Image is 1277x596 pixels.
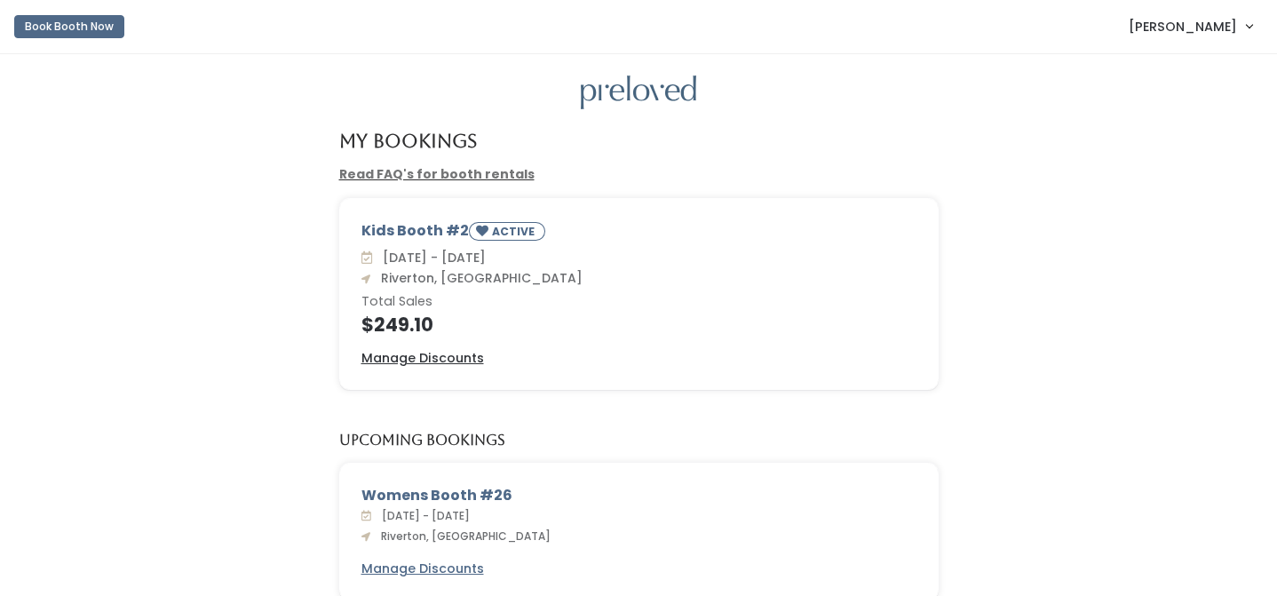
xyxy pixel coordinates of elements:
a: Book Booth Now [14,7,124,46]
span: Riverton, [GEOGRAPHIC_DATA] [374,528,551,544]
img: preloved logo [581,75,696,110]
span: [PERSON_NAME] [1129,17,1237,36]
small: ACTIVE [492,224,538,239]
h4: My Bookings [339,131,477,151]
span: [DATE] - [DATE] [375,508,470,523]
a: Manage Discounts [361,560,484,578]
button: Book Booth Now [14,15,124,38]
a: [PERSON_NAME] [1111,7,1270,45]
a: Manage Discounts [361,349,484,368]
u: Manage Discounts [361,560,484,577]
h6: Total Sales [361,295,916,309]
u: Manage Discounts [361,349,484,367]
h4: $249.10 [361,314,916,335]
a: Read FAQ's for booth rentals [339,165,535,183]
div: Womens Booth #26 [361,485,916,506]
span: [DATE] - [DATE] [376,249,486,266]
div: Kids Booth #2 [361,220,916,248]
span: Riverton, [GEOGRAPHIC_DATA] [374,269,583,287]
h5: Upcoming Bookings [339,433,505,449]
